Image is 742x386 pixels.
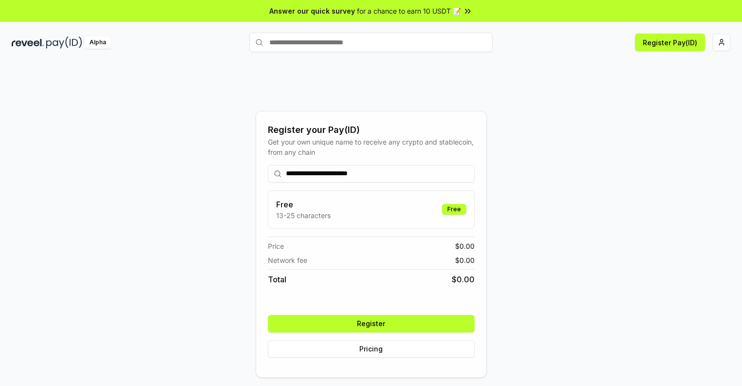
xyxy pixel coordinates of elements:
[357,6,461,16] span: for a chance to earn 10 USDT 📝
[635,34,705,51] button: Register Pay(ID)
[268,137,475,157] div: Get your own unique name to receive any crypto and stablecoin, from any chain
[12,37,44,49] img: reveel_dark
[268,123,475,137] div: Register your Pay(ID)
[84,37,111,49] div: Alpha
[455,241,475,251] span: $ 0.00
[268,274,286,285] span: Total
[455,255,475,265] span: $ 0.00
[442,204,466,215] div: Free
[268,241,284,251] span: Price
[268,255,307,265] span: Network fee
[268,315,475,332] button: Register
[268,340,475,358] button: Pricing
[46,37,82,49] img: pay_id
[452,274,475,285] span: $ 0.00
[276,199,331,210] h3: Free
[276,210,331,221] p: 13-25 characters
[269,6,355,16] span: Answer our quick survey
